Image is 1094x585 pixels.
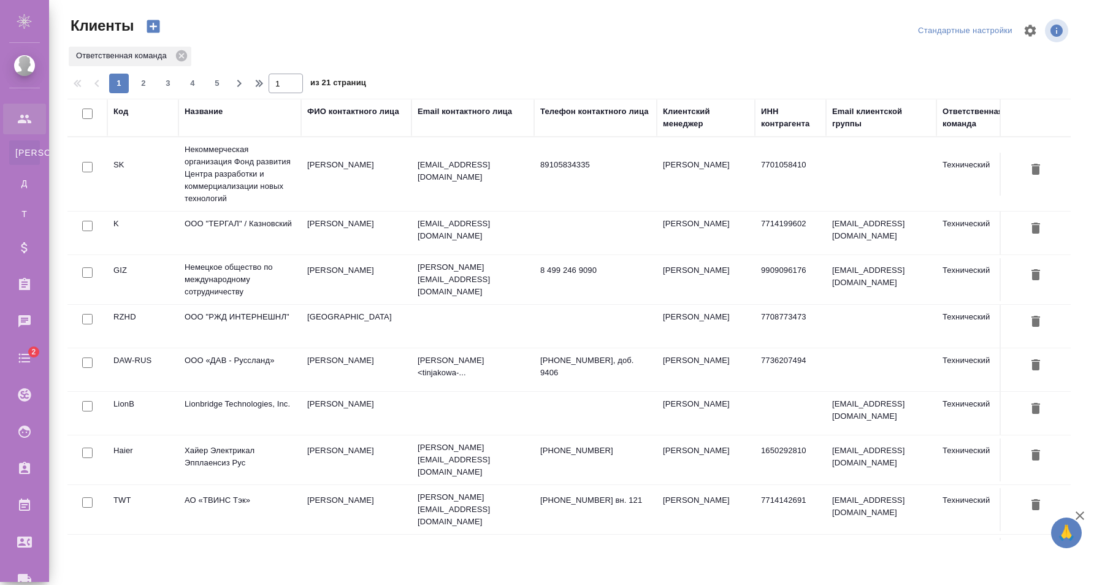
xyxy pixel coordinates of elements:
td: [PERSON_NAME] [301,392,411,435]
td: Некоммерческая организация Фонд развития Центра разработки и коммерциализации новых технологий [178,137,301,211]
button: 4 [183,74,202,93]
button: Удалить [1025,218,1046,240]
td: RZHD [107,305,178,348]
td: [PERSON_NAME] [301,212,411,254]
span: Посмотреть информацию [1045,19,1071,42]
td: 7701058410 [755,153,826,196]
td: SK [107,153,178,196]
td: 7714199602 [755,212,826,254]
p: [PERSON_NAME] <tinjakowa-... [418,354,528,379]
p: [PERSON_NAME][EMAIL_ADDRESS][DOMAIN_NAME] [418,442,528,478]
td: [GEOGRAPHIC_DATA] [301,305,411,348]
td: DAW-RUS [107,348,178,391]
p: [PHONE_NUMBER] [540,445,651,457]
td: Хайер Электрикал Эпплаенсиз Рус [178,438,301,481]
td: LionB [107,392,178,435]
button: Удалить [1025,311,1046,334]
p: [PHONE_NUMBER], доб. 9406 [540,354,651,379]
td: 7804460890 [755,538,826,581]
td: [PERSON_NAME] [657,348,755,391]
td: ООО "РЖД ИНТЕРНЕШНЛ" [178,305,301,348]
td: [PERSON_NAME] [301,438,411,481]
span: Настроить таблицу [1016,16,1045,45]
span: Клиенты [67,16,134,36]
td: 7708773473 [755,305,826,348]
p: [PHONE_NUMBER] вн. 121 [540,494,651,507]
div: Ответственная команда [69,47,191,66]
td: Технический [936,212,1035,254]
div: split button [915,21,1016,40]
p: 8 499 246 9090 [540,264,651,277]
button: Удалить [1025,445,1046,467]
a: [PERSON_NAME] [9,140,40,165]
td: [EMAIL_ADDRESS][DOMAIN_NAME] [826,538,936,581]
td: [PERSON_NAME] [301,153,411,196]
div: Телефон контактного лица [540,105,649,118]
td: 9909096176 [755,258,826,301]
a: Т [9,202,40,226]
td: GIZ [107,258,178,301]
div: Название [185,105,223,118]
td: [PERSON_NAME] [301,488,411,531]
span: Д [15,177,34,189]
td: SKF [107,538,178,581]
span: 4 [183,77,202,90]
td: Технический [936,305,1035,348]
div: ФИО контактного лица [307,105,399,118]
p: 89105834335 [540,159,651,171]
td: Немецкое общество по международному сотрудничеству [178,255,301,304]
td: [EMAIL_ADDRESS][DOMAIN_NAME] [826,258,936,301]
td: 7714142691 [755,488,826,531]
td: [PERSON_NAME] [657,153,755,196]
p: Ответственная команда [76,50,171,62]
td: [EMAIL_ADDRESS][DOMAIN_NAME] [826,488,936,531]
p: [EMAIL_ADDRESS][DOMAIN_NAME] [418,159,528,183]
td: [PERSON_NAME] [657,212,755,254]
a: Д [9,171,40,196]
button: 2 [134,74,153,93]
p: [PERSON_NAME][EMAIL_ADDRESS][DOMAIN_NAME] [418,261,528,298]
td: Технический [936,488,1035,531]
td: Технический [936,153,1035,196]
button: Удалить [1025,264,1046,287]
td: [PERSON_NAME] [657,392,755,435]
td: [PERSON_NAME] [657,438,755,481]
td: [PERSON_NAME] [657,258,755,301]
button: Удалить [1025,494,1046,517]
td: Технический [936,348,1035,391]
span: 2 [134,77,153,90]
td: [PERSON_NAME] [301,258,411,301]
td: ООО "ТЕРГАЛ" / Казновский [178,212,301,254]
button: 3 [158,74,178,93]
td: Haier [107,438,178,481]
td: [PERSON_NAME] [301,348,411,391]
td: [EMAIL_ADDRESS][DOMAIN_NAME] [826,438,936,481]
div: Email клиентской группы [832,105,930,130]
button: 🙏 [1051,518,1082,548]
td: Технический [936,258,1035,301]
td: Технический [936,538,1035,581]
td: Lionbridge Technologies, Inc. [178,392,301,435]
span: 2 [24,346,43,358]
td: [PERSON_NAME] [301,538,411,581]
td: TWT [107,488,178,531]
button: Удалить [1025,159,1046,182]
button: Удалить [1025,398,1046,421]
td: ООО «СКФ» [178,538,301,581]
td: ООО «ДАВ - Руссланд» [178,348,301,391]
td: [EMAIL_ADDRESS][DOMAIN_NAME] [826,212,936,254]
p: [PERSON_NAME][EMAIL_ADDRESS][DOMAIN_NAME] [418,491,528,528]
td: 1650292810 [755,438,826,481]
td: АО «ТВИНС Тэк» [178,488,301,531]
span: [PERSON_NAME] [15,147,34,159]
td: [PERSON_NAME] [657,488,755,531]
div: Клиентский менеджер [663,105,749,130]
td: [PERSON_NAME] [657,538,755,581]
button: Удалить [1025,354,1046,377]
td: [EMAIL_ADDRESS][DOMAIN_NAME] [826,392,936,435]
p: [EMAIL_ADDRESS][DOMAIN_NAME] [418,218,528,242]
span: из 21 страниц [310,75,366,93]
td: [PERSON_NAME] [657,305,755,348]
div: Код [113,105,128,118]
button: Создать [139,16,168,37]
